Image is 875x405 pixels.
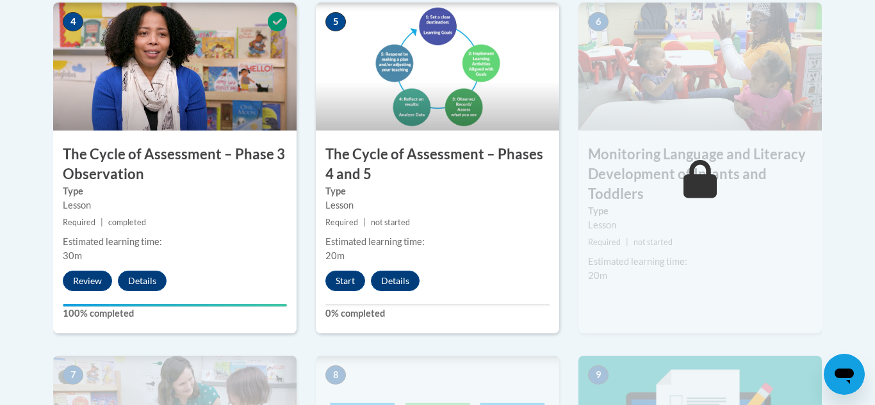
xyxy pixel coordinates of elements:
span: | [101,218,103,227]
div: Your progress [63,304,287,306]
span: 6 [588,12,609,31]
span: 9 [588,365,609,385]
span: 20m [325,250,345,261]
div: Estimated learning time: [63,235,287,249]
h3: The Cycle of Assessment – Phase 3 Observation [53,145,297,184]
label: 100% completed [63,306,287,321]
span: 5 [325,12,346,31]
span: | [363,218,366,227]
div: Lesson [325,198,550,212]
span: not started [371,218,410,227]
button: Details [118,271,167,291]
div: Estimated learning time: [325,235,550,249]
span: | [626,237,628,247]
button: Start [325,271,365,291]
div: Lesson [588,218,812,232]
img: Course Image [578,3,822,131]
span: 20m [588,270,607,281]
label: 0% completed [325,306,550,321]
span: 4 [63,12,83,31]
label: Type [63,184,287,198]
span: completed [108,218,146,227]
label: Type [325,184,550,198]
h3: The Cycle of Assessment – Phases 4 and 5 [316,145,559,184]
button: Review [63,271,112,291]
span: Required [588,237,621,247]
img: Course Image [316,3,559,131]
span: Required [325,218,358,227]
span: 7 [63,365,83,385]
span: 8 [325,365,346,385]
div: Estimated learning time: [588,255,812,269]
span: 30m [63,250,82,261]
div: Lesson [63,198,287,212]
h3: Monitoring Language and Literacy Development of Infants and Toddlers [578,145,822,203]
iframe: Button to launch messaging window [824,354,865,395]
label: Type [588,204,812,218]
span: not started [634,237,673,247]
button: Details [371,271,420,291]
img: Course Image [53,3,297,131]
span: Required [63,218,95,227]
